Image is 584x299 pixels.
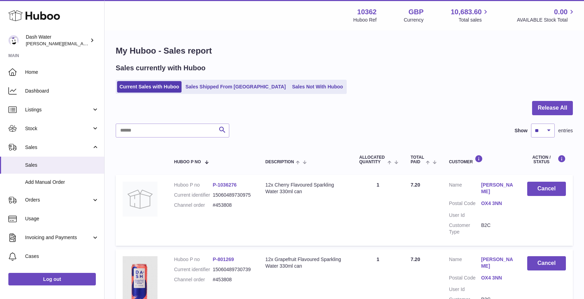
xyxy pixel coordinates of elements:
[558,127,573,134] span: entries
[410,257,420,262] span: 7.20
[290,81,345,93] a: Sales Not With Huboo
[116,45,573,56] h1: My Huboo - Sales report
[266,256,345,269] div: 12x Grapefruit Flavoured Sparkling Water 330ml can
[25,107,92,113] span: Listings
[449,222,481,235] dt: Customer Type
[266,182,345,195] div: 12x Cherry Flavoured Sparkling Water 330ml can
[481,182,513,195] a: [PERSON_NAME]
[532,101,573,115] button: Release All
[481,256,513,269] a: [PERSON_NAME]
[449,286,481,293] dt: User Id
[410,182,420,188] span: 7.20
[554,7,568,17] span: 0.00
[451,7,490,23] a: 10,683.60 Total sales
[517,7,576,23] a: 0.00 AVAILABLE Stock Total
[449,212,481,219] dt: User Id
[459,17,490,23] span: Total sales
[451,7,482,17] span: 10,683.60
[174,266,213,273] dt: Current identifier
[8,35,19,46] img: james@dash-water.com
[25,253,99,260] span: Cases
[213,202,252,208] dd: #453808
[449,200,481,208] dt: Postal Code
[213,276,252,283] dd: #453808
[25,125,92,132] span: Stock
[123,182,157,217] img: no-photo.jpg
[25,179,99,186] span: Add Manual Order
[481,222,513,235] dd: B2C
[266,160,294,164] span: Description
[449,155,513,164] div: Customer
[449,256,481,271] dt: Name
[213,182,237,188] a: P-1036276
[25,144,92,151] span: Sales
[404,17,424,23] div: Currency
[174,182,213,188] dt: Huboo P no
[26,41,140,46] span: [PERSON_NAME][EMAIL_ADDRESS][DOMAIN_NAME]
[116,63,206,73] h2: Sales currently with Huboo
[481,275,513,281] a: OX4 3NN
[174,160,201,164] span: Huboo P no
[25,69,99,76] span: Home
[527,256,566,270] button: Cancel
[481,200,513,207] a: OX4 3NN
[527,155,566,164] div: Action / Status
[449,275,481,283] dt: Postal Code
[174,192,213,198] dt: Current identifier
[25,197,92,203] span: Orders
[410,155,424,164] span: Total paid
[213,257,234,262] a: P-801269
[117,81,182,93] a: Current Sales with Huboo
[174,276,213,283] dt: Channel order
[25,162,99,168] span: Sales
[174,256,213,263] dt: Huboo P no
[213,192,252,198] dd: 15060489730975
[352,175,404,245] td: 1
[25,234,92,241] span: Invoicing and Payments
[357,7,377,17] strong: 10362
[183,81,288,93] a: Sales Shipped From [GEOGRAPHIC_DATA]
[449,182,481,197] dt: Name
[408,7,423,17] strong: GBP
[353,17,377,23] div: Huboo Ref
[25,88,99,94] span: Dashboard
[515,127,528,134] label: Show
[213,266,252,273] dd: 15060489730739
[517,17,576,23] span: AVAILABLE Stock Total
[8,273,96,285] a: Log out
[527,182,566,196] button: Cancel
[25,215,99,222] span: Usage
[174,202,213,208] dt: Channel order
[26,34,89,47] div: Dash Water
[359,155,386,164] span: ALLOCATED Quantity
